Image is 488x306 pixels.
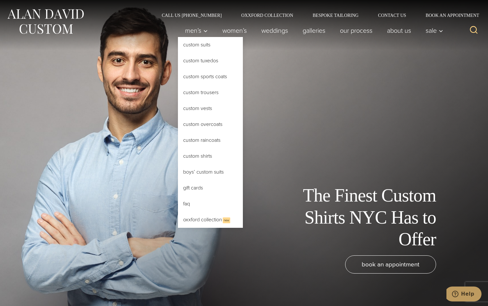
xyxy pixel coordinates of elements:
a: Oxxford Collection [231,13,303,18]
a: Oxxford CollectionNew [178,212,243,228]
a: Bespoke Tailoring [303,13,368,18]
a: Custom Shirts [178,148,243,164]
button: Men’s sub menu toggle [178,24,215,37]
a: FAQ [178,196,243,212]
nav: Primary Navigation [178,24,447,37]
a: weddings [254,24,295,37]
a: About Us [380,24,419,37]
img: Alan David Custom [6,7,84,36]
a: Custom Suits [178,37,243,53]
a: Galleries [295,24,333,37]
a: book an appointment [345,255,436,274]
nav: Secondary Navigation [152,13,482,18]
a: Women’s [215,24,254,37]
a: Custom Sports Coats [178,69,243,84]
a: Custom Tuxedos [178,53,243,68]
h1: The Finest Custom Shirts NYC Has to Offer [290,185,436,250]
a: Call Us [PHONE_NUMBER] [152,13,231,18]
a: Book an Appointment [416,13,482,18]
span: book an appointment [362,260,419,269]
a: Our Process [333,24,380,37]
a: Custom Overcoats [178,116,243,132]
a: Boys’ Custom Suits [178,164,243,180]
button: View Search Form [466,23,482,38]
button: Sale sub menu toggle [419,24,447,37]
a: Contact Us [368,13,416,18]
span: New [223,217,230,223]
a: Custom Trousers [178,85,243,100]
iframe: Opens a widget where you can chat to one of our agents [446,287,482,303]
a: Custom Vests [178,101,243,116]
a: Custom Raincoats [178,132,243,148]
a: Gift Cards [178,180,243,196]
